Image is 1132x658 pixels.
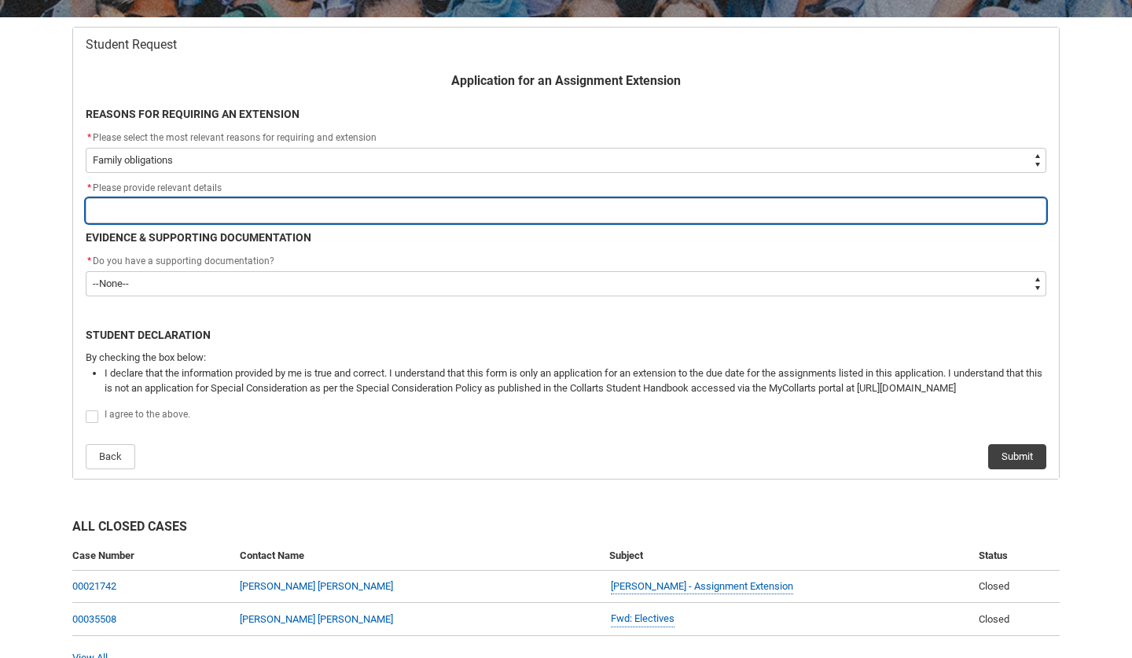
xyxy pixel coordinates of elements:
a: Fwd: Electives [611,611,674,627]
span: Please provide relevant details [86,182,222,193]
b: REASONS FOR REQUIRING AN EXTENSION [86,108,300,120]
abbr: required [87,182,91,193]
a: [PERSON_NAME] [PERSON_NAME] [240,580,393,592]
button: Submit [988,444,1046,469]
th: Status [972,542,1060,571]
th: Contact Name [233,542,603,571]
li: I declare that the information provided by me is true and correct. I understand that this form is... [105,366,1046,396]
b: Application for an Assignment Extension [451,73,681,88]
button: Back [86,444,135,469]
p: By checking the box below: [86,350,1046,366]
a: [PERSON_NAME] - Assignment Extension [611,579,793,595]
h2: All Closed Cases [72,517,1060,542]
span: Closed [979,613,1009,625]
span: Student Request [86,37,177,53]
span: Closed [979,580,1009,592]
abbr: required [87,132,91,143]
span: Do you have a supporting documentation? [93,255,274,267]
abbr: required [87,255,91,267]
th: Subject [603,542,972,571]
a: 00021742 [72,580,116,592]
a: 00035508 [72,613,116,625]
span: I agree to the above. [105,409,190,420]
span: Please select the most relevant reasons for requiring and extension [93,132,377,143]
b: STUDENT DECLARATION [86,329,211,341]
b: EVIDENCE & SUPPORTING DOCUMENTATION [86,231,311,244]
article: Redu_Student_Request flow [72,27,1060,480]
a: [PERSON_NAME] [PERSON_NAME] [240,613,393,625]
th: Case Number [72,542,233,571]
